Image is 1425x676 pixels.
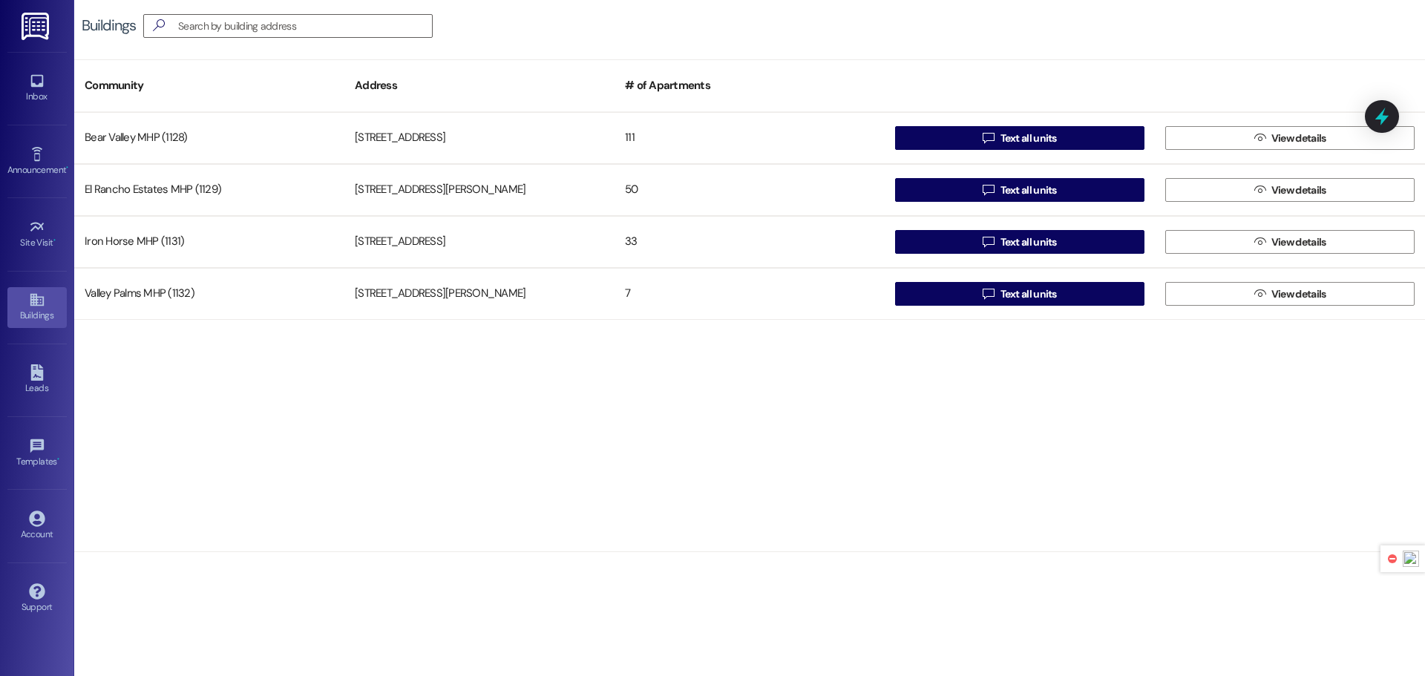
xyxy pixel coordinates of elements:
span: View details [1271,131,1326,146]
div: # of Apartments [615,68,885,104]
span: • [57,454,59,465]
div: Address [344,68,615,104]
div: Valley Palms MHP (1132) [74,279,344,309]
a: Templates • [7,433,67,473]
div: 111 [615,123,885,153]
a: Leads [7,360,67,400]
span: View details [1271,286,1326,302]
div: Iron Horse MHP (1131) [74,227,344,257]
button: Text all units [895,230,1144,254]
img: ResiDesk Logo [22,13,52,40]
a: Buildings [7,287,67,327]
div: [STREET_ADDRESS] [344,123,615,153]
i:  [1254,236,1265,248]
button: View details [1165,230,1415,254]
div: 7 [615,279,885,309]
span: View details [1271,183,1326,198]
span: Text all units [1000,183,1057,198]
button: Text all units [895,126,1144,150]
i:  [1254,288,1265,300]
span: • [53,235,56,246]
div: Buildings [82,18,136,33]
i:  [983,132,994,144]
i:  [1254,132,1265,144]
i:  [983,236,994,248]
div: El Rancho Estates MHP (1129) [74,175,344,205]
i:  [1254,184,1265,196]
button: View details [1165,178,1415,202]
div: Community [74,68,344,104]
span: Text all units [1000,286,1057,302]
div: 50 [615,175,885,205]
a: Account [7,506,67,546]
span: Text all units [1000,234,1057,250]
span: • [66,163,68,173]
a: Site Visit • [7,214,67,255]
span: View details [1271,234,1326,250]
input: Search by building address [178,16,432,36]
i:  [983,184,994,196]
div: 33 [615,227,885,257]
button: View details [1165,282,1415,306]
div: [STREET_ADDRESS] [344,227,615,257]
div: [STREET_ADDRESS][PERSON_NAME] [344,279,615,309]
div: [STREET_ADDRESS][PERSON_NAME] [344,175,615,205]
i:  [983,288,994,300]
button: Text all units [895,178,1144,202]
a: Support [7,579,67,619]
i:  [147,18,171,33]
a: Inbox [7,68,67,108]
div: Bear Valley MHP (1128) [74,123,344,153]
button: View details [1165,126,1415,150]
span: Text all units [1000,131,1057,146]
button: Text all units [895,282,1144,306]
